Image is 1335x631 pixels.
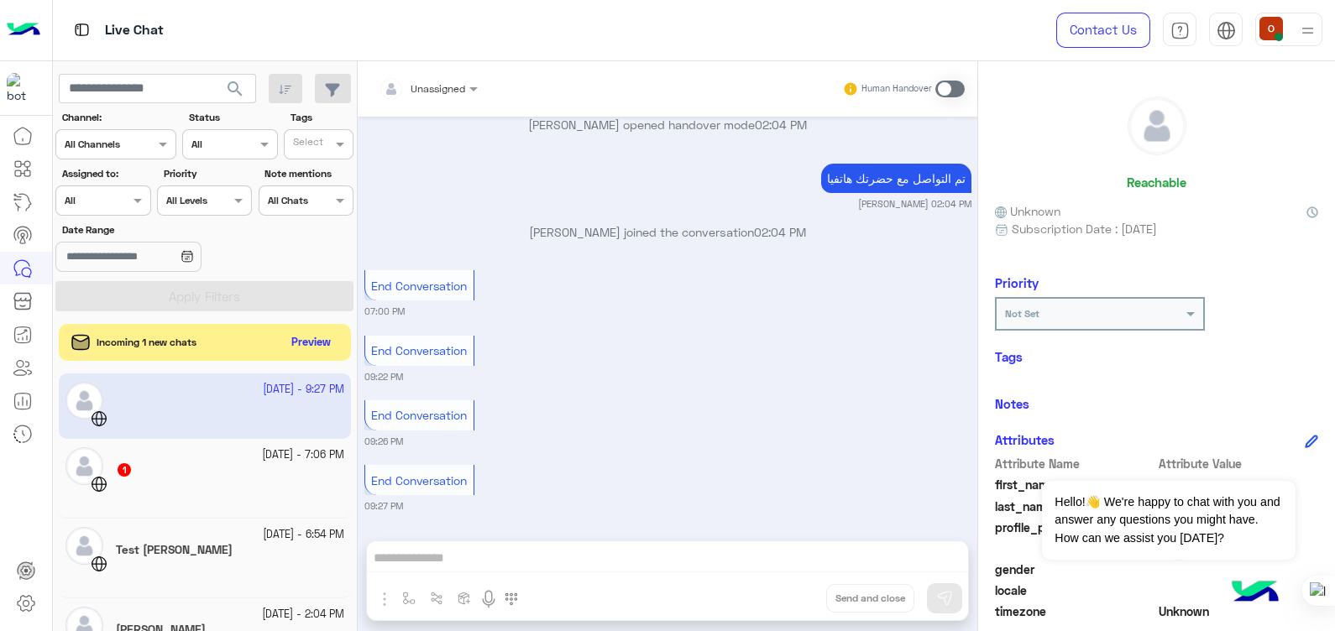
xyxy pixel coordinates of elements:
[264,166,351,181] label: Note mentions
[225,79,245,99] span: search
[215,74,256,110] button: search
[71,19,92,40] img: tab
[364,370,403,383] small: 09:22 PM
[62,166,149,181] label: Assigned to:
[861,82,932,96] small: Human Handover
[1170,21,1190,40] img: tab
[291,134,323,154] div: Select
[1259,17,1283,40] img: userImage
[754,225,806,239] span: 02:04 PM
[858,197,971,211] small: [PERSON_NAME] 02:04 PM
[1226,564,1285,623] img: hulul-logo.png
[1159,581,1319,599] span: null
[826,584,914,613] button: Send and close
[995,581,1155,599] span: locale
[1005,307,1039,320] b: Not Set
[1217,21,1236,40] img: tab
[291,110,352,125] label: Tags
[97,335,196,350] span: Incoming 1 new chats
[105,19,164,42] p: Live Chat
[995,275,1039,290] h6: Priority
[995,519,1155,557] span: profile_pic
[1297,20,1318,41] img: profile
[755,117,807,132] span: 02:04 PM
[995,602,1155,620] span: timezone
[1056,13,1150,48] a: Contact Us
[65,447,103,485] img: defaultAdmin.png
[1159,561,1319,578] span: null
[995,396,1029,411] h6: Notes
[995,349,1318,364] h6: Tags
[411,82,465,95] span: Unassigned
[364,223,971,241] p: [PERSON_NAME] joined the conversation
[189,110,275,125] label: Status
[995,455,1155,472] span: Attribute Name
[91,555,107,572] img: WebChat
[995,498,1155,515] span: last_name
[1012,220,1157,237] span: Subscription Date : [DATE]
[364,435,403,448] small: 09:26 PM
[62,222,250,237] label: Date Range
[1128,97,1186,154] img: defaultAdmin.png
[364,305,405,318] small: 07:00 PM
[995,476,1155,493] span: first_name
[164,166,250,181] label: Priority
[262,607,344,623] small: [DATE] - 2:04 PM
[7,13,40,48] img: Logo
[263,527,344,543] small: [DATE] - 6:54 PM
[7,73,37,103] img: 114004088273201
[62,110,175,125] label: Channel:
[371,279,467,293] span: End Conversation
[65,527,103,565] img: defaultAdmin.png
[91,476,107,493] img: WebChat
[262,447,344,463] small: [DATE] - 7:06 PM
[371,343,467,357] span: End Conversation
[1159,602,1319,620] span: Unknown
[364,499,403,513] small: 09:27 PM
[116,543,233,557] h5: Test Shamy
[995,202,1060,220] span: Unknown
[371,473,467,488] span: End Conversation
[821,164,971,193] p: 21/9/2025, 2:04 PM
[364,116,971,133] p: [PERSON_NAME] opened handover mode
[1127,175,1186,190] h6: Reachable
[371,408,467,422] span: End Conversation
[995,561,1155,578] span: gender
[118,463,131,477] span: 1
[1042,481,1295,560] span: Hello!👋 We're happy to chat with you and answer any questions you might have. How can we assist y...
[285,331,338,355] button: Preview
[1163,13,1196,48] a: tab
[995,432,1055,447] h6: Attributes
[55,281,353,311] button: Apply Filters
